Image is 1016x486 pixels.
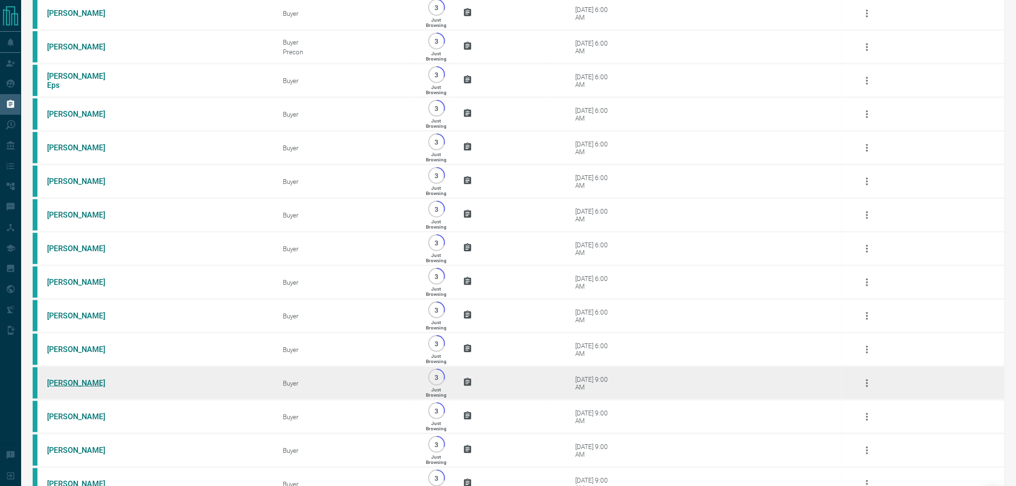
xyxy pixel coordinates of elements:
div: condos.ca [33,334,37,365]
p: Just Browsing [426,152,447,162]
p: 3 [433,239,440,246]
p: 3 [433,374,440,381]
p: 3 [433,71,440,78]
div: Buyer [283,110,410,118]
div: condos.ca [33,267,37,298]
div: [DATE] 6:00 AM [575,174,616,189]
div: [DATE] 6:00 AM [575,6,616,21]
p: Just Browsing [426,51,447,61]
a: [PERSON_NAME] [47,446,119,455]
p: 3 [433,407,440,414]
div: [DATE] 6:00 AM [575,308,616,324]
a: [PERSON_NAME] [47,9,119,18]
a: [PERSON_NAME] [47,177,119,186]
a: [PERSON_NAME] [47,210,119,219]
p: 3 [433,4,440,11]
p: Just Browsing [426,17,447,28]
a: [PERSON_NAME] Eps [47,72,119,90]
div: condos.ca [33,199,37,231]
div: [DATE] 6:00 AM [575,107,616,122]
div: Buyer [283,77,410,85]
p: 3 [433,105,440,112]
div: Buyer [283,447,410,454]
div: Buyer [283,178,410,185]
p: Just Browsing [426,253,447,263]
a: [PERSON_NAME] [47,345,119,354]
div: [DATE] 6:00 AM [575,73,616,88]
p: 3 [433,172,440,179]
p: Just Browsing [426,219,447,230]
a: [PERSON_NAME] [47,42,119,51]
p: 3 [433,273,440,280]
p: 3 [433,306,440,314]
div: condos.ca [33,233,37,264]
div: [DATE] 6:00 AM [575,241,616,256]
p: Just Browsing [426,421,447,431]
div: Buyer [283,346,410,353]
p: Just Browsing [426,454,447,465]
p: Just Browsing [426,286,447,297]
div: condos.ca [33,401,37,432]
p: Just Browsing [426,387,447,398]
div: Precon [283,48,410,56]
p: Just Browsing [426,320,447,330]
p: 3 [433,340,440,347]
a: [PERSON_NAME] [47,244,119,253]
div: condos.ca [33,132,37,163]
p: Just Browsing [426,353,447,364]
div: Buyer [283,10,410,17]
div: [DATE] 6:00 AM [575,207,616,223]
div: Buyer [283,245,410,253]
div: Buyer [283,379,410,387]
a: [PERSON_NAME] [47,109,119,119]
a: [PERSON_NAME] [47,311,119,320]
div: condos.ca [33,31,37,62]
div: condos.ca [33,65,37,96]
p: 3 [433,138,440,146]
div: [DATE] 6:00 AM [575,342,616,357]
div: condos.ca [33,367,37,399]
div: [DATE] 9:00 AM [575,376,616,391]
a: [PERSON_NAME] [47,412,119,421]
div: [DATE] 6:00 AM [575,140,616,156]
div: [DATE] 6:00 AM [575,275,616,290]
div: Buyer [283,38,410,46]
p: 3 [433,441,440,448]
div: [DATE] 9:00 AM [575,409,616,425]
p: Just Browsing [426,185,447,196]
a: [PERSON_NAME] [47,278,119,287]
a: [PERSON_NAME] [47,143,119,152]
div: Buyer [283,144,410,152]
div: [DATE] 9:00 AM [575,443,616,458]
div: condos.ca [33,435,37,466]
div: condos.ca [33,166,37,197]
div: condos.ca [33,300,37,331]
p: Just Browsing [426,118,447,129]
div: condos.ca [33,98,37,130]
p: 3 [433,37,440,45]
p: Just Browsing [426,85,447,95]
div: Buyer [283,312,410,320]
div: [DATE] 6:00 AM [575,39,616,55]
a: [PERSON_NAME] [47,378,119,388]
div: Buyer [283,279,410,286]
p: 3 [433,474,440,482]
div: Buyer [283,413,410,421]
div: Buyer [283,211,410,219]
p: 3 [433,206,440,213]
